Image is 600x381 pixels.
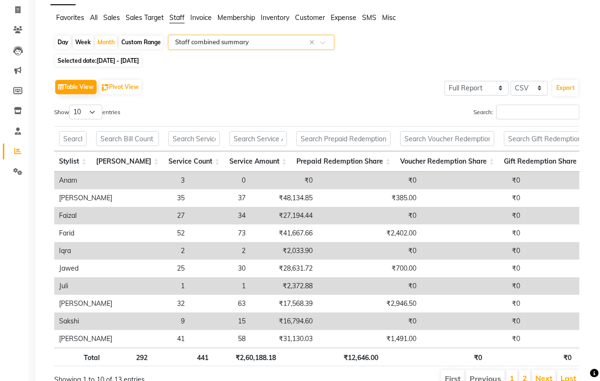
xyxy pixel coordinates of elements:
td: 2 [117,242,189,260]
span: Staff [169,13,185,22]
th: Service Amount: activate to sort column ascending [225,151,292,172]
td: ₹0 [317,172,421,189]
td: 32 [117,295,189,313]
div: Week [73,36,93,49]
th: ₹2,60,188.18 [213,348,281,366]
input: Search Voucher Redemption Share [400,131,494,146]
td: ₹0 [421,295,525,313]
input: Search Prepaid Redemption Share [296,131,391,146]
th: ₹0 [487,348,576,366]
span: All [90,13,98,22]
th: ₹12,646.00 [281,348,383,366]
td: ₹700.00 [317,260,421,277]
td: 25 [117,260,189,277]
span: Sales Target [126,13,164,22]
select: Showentries [69,105,102,119]
td: Faizal [54,207,117,225]
span: Expense [331,13,356,22]
td: 37 [189,189,250,207]
td: 34 [189,207,250,225]
td: ₹2,372.88 [250,277,317,295]
th: ₹0 [383,348,487,366]
td: ₹41,667.66 [250,225,317,242]
div: Custom Range [119,36,163,49]
td: [PERSON_NAME] [54,189,117,207]
span: Customer [295,13,325,22]
td: ₹0 [317,277,421,295]
td: ₹385.00 [317,189,421,207]
span: Misc [382,13,396,22]
td: ₹0 [317,242,421,260]
td: 1 [117,277,189,295]
td: Iqra [54,242,117,260]
th: Total [54,348,105,366]
td: ₹0 [421,277,525,295]
span: Sales [103,13,120,22]
span: Selected date: [55,55,141,67]
td: Anam [54,172,117,189]
td: 35 [117,189,189,207]
input: Search Bill Count [96,131,159,146]
div: Month [95,36,117,49]
td: Juli [54,277,117,295]
td: 9 [117,313,189,330]
input: Search: [496,105,580,119]
td: 63 [189,295,250,313]
td: 27 [117,207,189,225]
td: Jawed [54,260,117,277]
td: ₹0 [421,172,525,189]
span: [DATE] - [DATE] [97,57,139,64]
th: Gift Redemption Share: activate to sort column ascending [499,151,589,172]
td: ₹31,130.03 [250,330,317,348]
td: ₹2,402.00 [317,225,421,242]
td: ₹0 [421,207,525,225]
td: 30 [189,260,250,277]
td: ₹27,194.44 [250,207,317,225]
button: Export [552,80,579,96]
td: [PERSON_NAME] [54,295,117,313]
td: ₹0 [317,207,421,225]
th: Bill Count: activate to sort column ascending [91,151,164,172]
td: ₹48,134.85 [250,189,317,207]
td: ₹2,033.90 [250,242,317,260]
td: 52 [117,225,189,242]
td: 73 [189,225,250,242]
th: Voucher Redemption Share: activate to sort column ascending [395,151,499,172]
td: 3 [117,172,189,189]
td: ₹16,794.60 [250,313,317,330]
span: Membership [217,13,255,22]
td: ₹0 [317,313,421,330]
td: Sakshi [54,313,117,330]
label: Search: [473,105,580,119]
td: ₹0 [250,172,317,189]
input: Search Service Amount [229,131,287,146]
th: 292 [105,348,152,366]
button: Table View [55,80,97,94]
td: ₹17,568.39 [250,295,317,313]
td: ₹0 [421,330,525,348]
td: ₹0 [421,242,525,260]
td: ₹0 [421,313,525,330]
td: ₹0 [421,260,525,277]
span: SMS [362,13,376,22]
span: Invoice [190,13,212,22]
td: ₹0 [421,189,525,207]
img: pivot.png [102,84,109,91]
td: ₹2,946.50 [317,295,421,313]
button: Pivot View [99,80,141,94]
td: [PERSON_NAME] [54,330,117,348]
input: Search Stylist [59,131,87,146]
td: Farid [54,225,117,242]
td: ₹1,491.00 [317,330,421,348]
td: ₹28,631.72 [250,260,317,277]
input: Search Gift Redemption Share [504,131,584,146]
th: 441 [152,348,213,366]
span: Favorites [56,13,84,22]
td: 58 [189,330,250,348]
th: Stylist: activate to sort column ascending [54,151,91,172]
th: Prepaid Redemption Share: activate to sort column ascending [292,151,395,172]
input: Search Service Count [168,131,220,146]
span: Inventory [261,13,289,22]
td: 1 [189,277,250,295]
span: Clear all [309,38,317,48]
